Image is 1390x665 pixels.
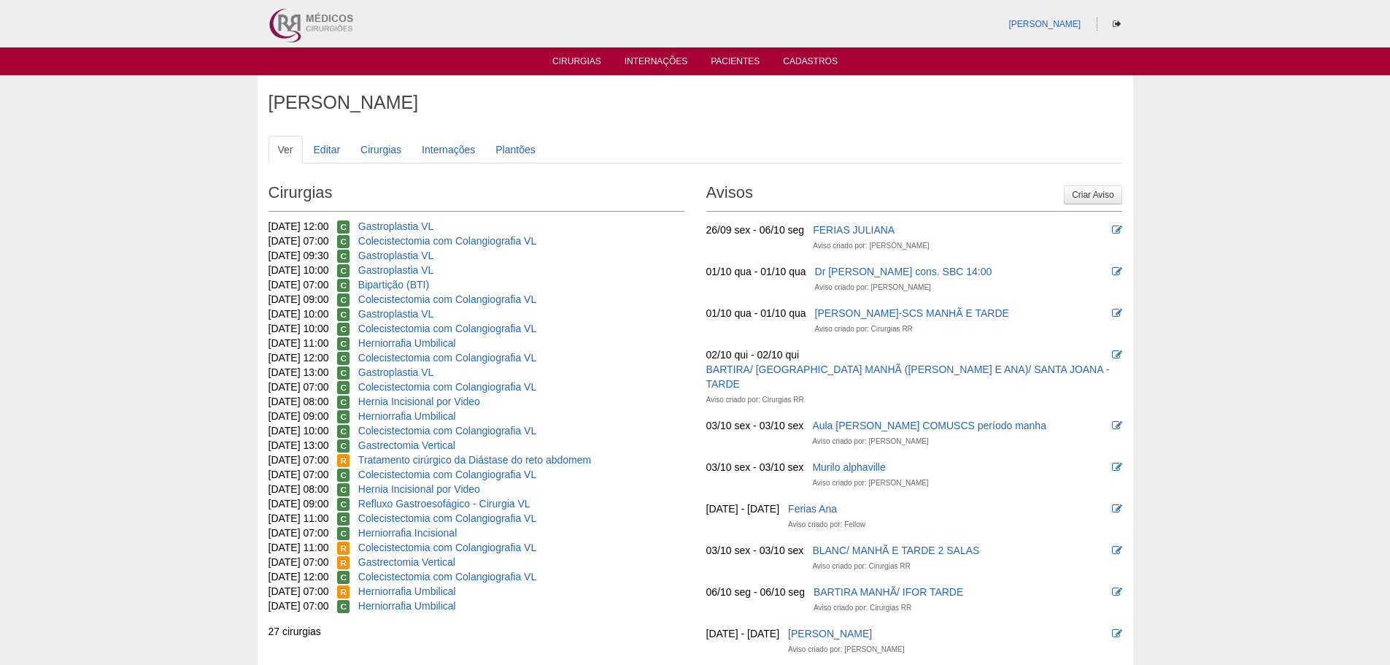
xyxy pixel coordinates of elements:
span: [DATE] 07:00 [269,556,329,568]
div: Aviso criado por: Cirurgias RR [815,322,913,337]
i: Editar [1112,420,1122,431]
a: Colecistectomia com Colangiografia VL [358,425,536,437]
span: [DATE] 09:00 [269,410,329,422]
span: Confirmada [337,396,350,409]
span: Confirmada [337,498,350,511]
span: [DATE] 07:00 [269,279,329,291]
span: Confirmada [337,366,350,380]
span: [DATE] 09:00 [269,498,329,510]
div: [DATE] - [DATE] [706,501,780,516]
a: Tratamento cirúrgico da Diástase do reto abdomem [358,454,591,466]
a: Colecistectomia com Colangiografia VL [358,512,536,524]
span: Confirmada [337,250,350,263]
span: Confirmada [337,308,350,321]
i: Editar [1112,350,1122,360]
h2: Avisos [706,178,1122,212]
span: [DATE] 07:00 [269,381,329,393]
span: Confirmada [337,279,350,292]
i: Editar [1112,629,1122,639]
a: Aula [PERSON_NAME] COMUSCS período manha [812,420,1046,431]
span: [DATE] 13:00 [269,439,329,451]
a: Criar Aviso [1064,185,1121,204]
span: Confirmada [337,381,350,394]
a: Refluxo Gastroesofágico - Cirurgia VL [358,498,530,510]
div: Aviso criado por: [PERSON_NAME] [812,434,928,449]
span: [DATE] 12:00 [269,352,329,364]
i: Editar [1112,504,1122,514]
a: Editar [304,136,350,164]
span: Reservada [337,542,350,555]
div: Aviso criado por: Cirurgias RR [812,559,910,574]
span: [DATE] 11:00 [269,542,329,553]
i: Editar [1112,225,1122,235]
a: Colecistectomia com Colangiografia VL [358,323,536,334]
a: Pacientes [711,56,760,71]
div: Aviso criado por: Fellow [788,518,865,532]
div: Aviso criado por: [PERSON_NAME] [812,476,928,491]
a: Hernia Incisional por Video [358,483,480,495]
a: Colecistectomia com Colangiografia VL [358,352,536,364]
a: [PERSON_NAME] [1008,19,1081,29]
div: Aviso criado por: [PERSON_NAME] [815,280,931,295]
a: Colecistectomia com Colangiografia VL [358,469,536,480]
span: [DATE] 07:00 [269,585,329,597]
span: Confirmada [337,264,350,277]
div: 02/10 qui - 02/10 qui [706,347,800,362]
a: Dr [PERSON_NAME] cons. SBC 14:00 [815,266,992,277]
span: Confirmada [337,220,350,234]
a: Herniorrafia Umbilical [358,600,456,612]
span: [DATE] 10:00 [269,323,329,334]
a: FERIAS JULIANA [813,224,895,236]
a: Gastroplastia VL [358,308,434,320]
span: Reservada [337,556,350,569]
h2: Cirurgias [269,178,684,212]
span: [DATE] 07:00 [269,235,329,247]
a: Herniorrafia Incisional [358,527,457,539]
a: Colecistectomia com Colangiografia VL [358,571,536,583]
a: Herniorrafia Umbilical [358,410,456,422]
a: BARTIRA/ [GEOGRAPHIC_DATA] MANHÃ ([PERSON_NAME] E ANA)/ SANTA JOANA -TARDE [706,364,1110,390]
a: Gastroplastia VL [358,366,434,378]
div: 03/10 sex - 03/10 sex [706,418,804,433]
div: 27 cirurgias [269,624,684,639]
span: Confirmada [337,293,350,307]
span: [DATE] 10:00 [269,425,329,437]
span: [DATE] 12:00 [269,571,329,583]
h1: [PERSON_NAME] [269,93,1122,112]
span: [DATE] 07:00 [269,600,329,612]
span: Confirmada [337,352,350,365]
span: [DATE] 09:30 [269,250,329,261]
span: [DATE] 08:00 [269,483,329,495]
a: Murilo alphaville [812,461,885,473]
div: 01/10 qua - 01/10 qua [706,264,806,279]
div: Aviso criado por: [PERSON_NAME] [788,642,904,657]
a: Ferias Ana [788,503,837,515]
a: Bipartição (BTI) [358,279,429,291]
div: [DATE] - [DATE] [706,626,780,641]
span: Confirmada [337,337,350,350]
span: [DATE] 11:00 [269,512,329,524]
span: [DATE] 13:00 [269,366,329,378]
span: Confirmada [337,410,350,423]
div: 06/10 seg - 06/10 seg [706,585,805,599]
span: Confirmada [337,483,350,496]
a: BARTIRA MANHÃ/ IFOR TARDE [814,586,963,598]
a: Herniorrafia Umbilical [358,585,456,597]
a: Internações [412,136,484,164]
i: Editar [1112,545,1122,556]
a: Hernia Incisional por Video [358,396,480,407]
span: [DATE] 08:00 [269,396,329,407]
span: Confirmada [337,425,350,438]
span: Confirmada [337,469,350,482]
span: Confirmada [337,600,350,613]
div: 26/09 sex - 06/10 seg [706,223,805,237]
a: Plantões [486,136,544,164]
a: [PERSON_NAME]-SCS MANHÃ E TARDE [815,307,1009,319]
a: Cadastros [783,56,838,71]
i: Editar [1112,587,1122,597]
span: [DATE] 09:00 [269,293,329,305]
div: 03/10 sex - 03/10 sex [706,543,804,558]
a: Gastroplastia VL [358,220,434,232]
span: Confirmada [337,571,350,584]
div: Aviso criado por: Cirurgias RR [814,601,911,615]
